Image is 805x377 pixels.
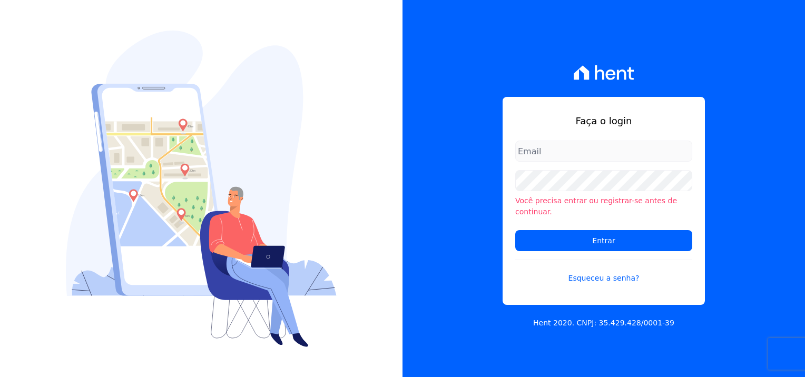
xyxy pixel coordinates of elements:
p: Hent 2020. CNPJ: 35.429.428/0001-39 [533,318,674,329]
h1: Faça o login [515,114,692,128]
input: Entrar [515,230,692,251]
img: Login [66,31,337,347]
li: Você precisa entrar ou registrar-se antes de continuar. [515,195,692,217]
input: Email [515,141,692,162]
a: Esqueceu a senha? [515,260,692,284]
